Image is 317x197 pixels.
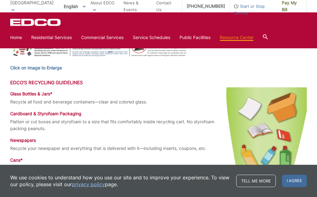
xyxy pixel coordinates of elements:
[10,65,62,70] strong: Click on Image to Enlarge
[10,111,307,116] h4: Cardboard & Styrofoam Packaging
[10,19,62,26] a: EDCD logo. Return to the homepage.
[81,34,124,41] a: Commercial Services
[10,118,307,132] p: Flatten or cut boxes and styrofoam to a size that fits comfortably inside recycling cart. No styr...
[72,181,105,188] a: privacy policy
[10,98,307,105] p: Recycle all food and beverage containers—clear and colored glass.
[10,138,307,143] h4: Newspapers
[10,91,307,97] h4: Glass Bottles & Jars*
[133,34,170,41] a: Service Schedules
[10,157,307,163] h4: Cans*
[31,34,72,41] a: Residential Services
[10,145,307,152] p: Recycle your newspaper and everything that is delivered with it—including inserts, coupons, etc.
[180,34,211,41] a: Public Facilities
[59,1,90,11] span: English
[10,80,307,85] h3: EDCO's Recycling Guidelines
[10,174,230,188] p: We use cookies to understand how you use our site and to improve your experience. To view our pol...
[10,34,22,41] a: Home
[10,64,62,71] a: Click on Image to Enlarge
